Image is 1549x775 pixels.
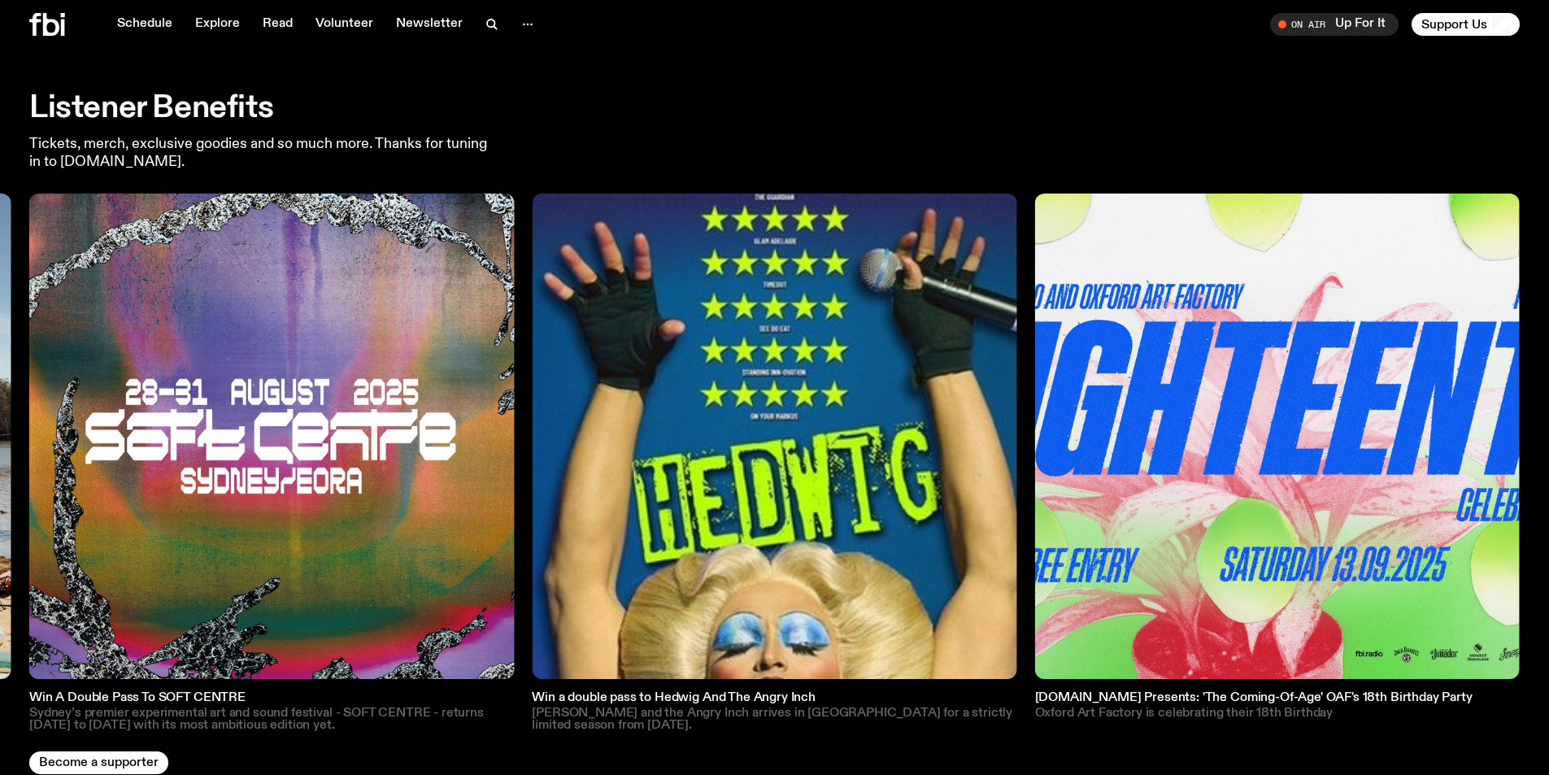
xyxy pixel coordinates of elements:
[29,708,514,732] p: Sydney’s premier experimental art and sound festival - SOFT CENTRE - returns [DATE] to [DATE] wit...
[1270,13,1399,36] button: On AirUp For It
[29,751,168,774] button: Become a supporter
[29,136,498,171] p: Tickets, merch, exclusive goodies and so much more. Thanks for tuning in to [DOMAIN_NAME].
[1035,194,1520,732] a: [DOMAIN_NAME] Presents: 'The Coming-Of-Age' OAF's 18th Birthday PartyOxford Art Factory is celebr...
[532,692,1016,704] h3: Win a double pass to Hedwig And The Angry Inch
[532,708,1016,732] p: [PERSON_NAME] and the Angry Inch arrives in [GEOGRAPHIC_DATA] for a strictly limited season from ...
[29,194,514,732] a: Win A Double Pass To SOFT CENTRESydney’s premier experimental art and sound festival - SOFT CENTR...
[532,194,1016,678] img: A photo of a person in drag with their hands raised, holding a microphone.
[1421,17,1487,32] span: Support Us
[29,94,1520,123] h2: Listener Benefits
[386,13,472,36] a: Newsletter
[1035,692,1520,704] h3: [DOMAIN_NAME] Presents: 'The Coming-Of-Age' OAF's 18th Birthday Party
[29,692,514,704] h3: Win A Double Pass To SOFT CENTRE
[107,13,182,36] a: Schedule
[306,13,383,36] a: Volunteer
[1412,13,1520,36] button: Support Us
[185,13,250,36] a: Explore
[29,194,514,678] img: Event banner poster for SOFT CENTRE Festival with white text in the middle and silver designs aro...
[1035,708,1520,720] p: Oxford Art Factory is celebrating their 18th Birthday
[1035,194,1520,678] img: Bright poster with a plant in a pot in the background.
[253,13,302,36] a: Read
[532,194,1016,732] a: Win a double pass to Hedwig And The Angry Inch[PERSON_NAME] and the Angry Inch arrives in [GEOGRA...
